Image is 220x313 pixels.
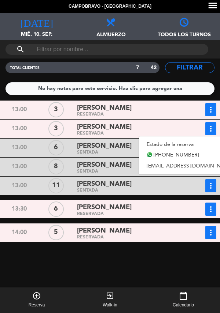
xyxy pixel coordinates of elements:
[16,45,25,54] i: search
[73,287,147,313] button: exit_to_appWalk-in
[1,226,38,239] div: 14:00
[206,124,215,133] i: more_vert
[48,178,64,193] div: 11
[36,44,178,55] input: Filtrar por nombre...
[77,236,183,239] div: RESERVADA
[48,201,64,217] div: 6
[77,132,183,135] div: RESERVADA
[136,65,139,70] strong: 7
[48,225,64,240] div: 5
[205,103,216,116] button: more_vert
[20,16,53,27] i: [DATE]
[29,302,45,309] span: Reserva
[147,287,220,313] button: calendar_todayCalendario
[205,203,216,216] button: more_vert
[1,122,38,135] div: 13:00
[154,151,199,159] span: [PHONE_NUMBER]
[165,62,214,73] button: Filtrar
[206,105,215,114] i: more_vert
[151,65,158,70] strong: 42
[205,226,216,239] button: more_vert
[179,291,188,300] i: calendar_today
[48,121,64,136] div: 3
[205,179,216,192] button: more_vert
[205,122,216,135] button: more_vert
[77,151,183,154] div: SENTADA
[206,228,215,237] i: more_vert
[1,141,38,154] div: 13:00
[77,160,132,170] span: [PERSON_NAME]
[103,302,117,309] span: Walk-in
[77,170,183,173] div: SENTADA
[38,84,182,93] div: No hay notas para este servicio. Haz clic para agregar una
[77,141,132,151] span: [PERSON_NAME]
[77,226,132,236] span: [PERSON_NAME]
[10,66,40,70] span: TOTAL CLIENTES
[77,212,183,216] div: RESERVADA
[77,103,132,113] span: [PERSON_NAME]
[77,189,183,192] div: SENTADA
[206,181,215,190] i: more_vert
[32,291,41,300] i: add_circle_outline
[77,113,183,116] div: RESERVADA
[77,122,132,132] span: [PERSON_NAME]
[48,102,64,117] div: 3
[1,160,38,173] div: 13:00
[106,291,114,300] i: exit_to_app
[77,179,132,189] span: [PERSON_NAME]
[173,302,194,309] span: Calendario
[48,159,64,174] div: 8
[48,140,64,155] div: 6
[69,3,151,10] span: Campobravo - [GEOGRAPHIC_DATA]
[77,202,132,213] span: [PERSON_NAME]
[1,203,38,216] div: 13:30
[206,205,215,214] i: more_vert
[1,103,38,116] div: 13:00
[1,179,38,192] div: 13:00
